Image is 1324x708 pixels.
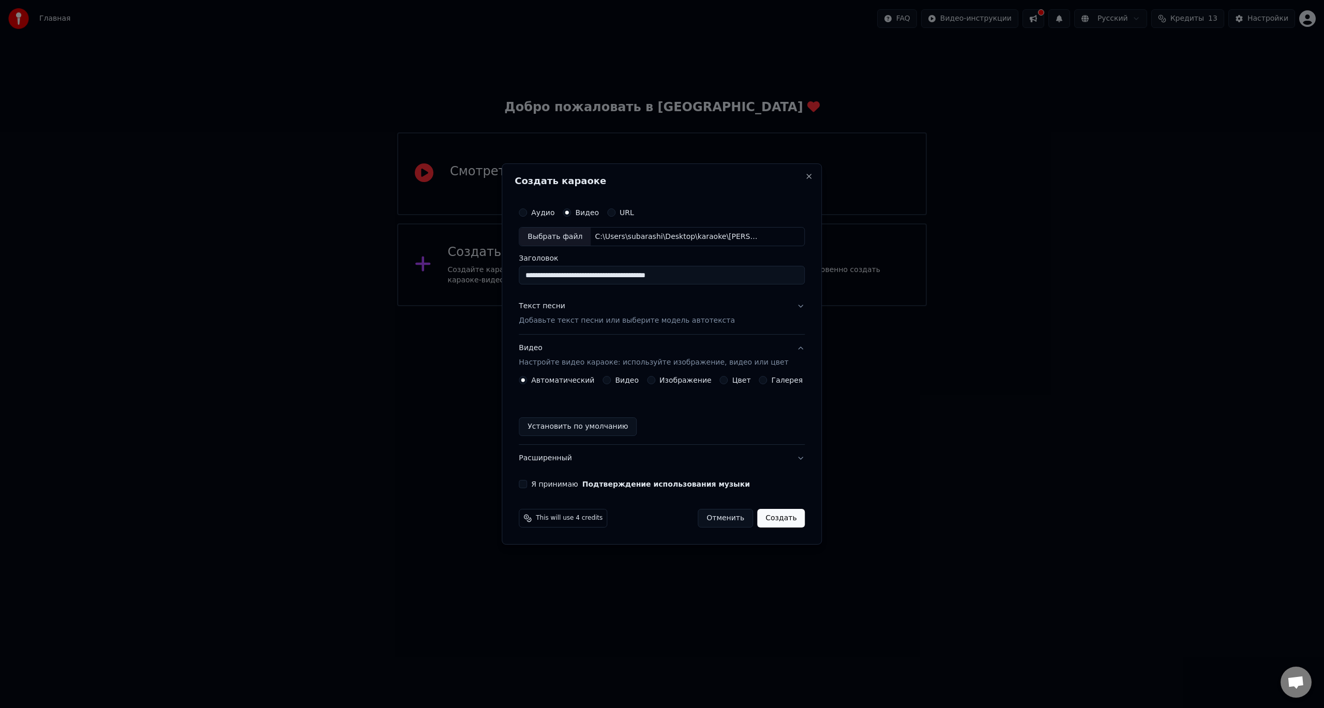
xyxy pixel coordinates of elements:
[519,357,788,368] p: Настройте видео караоке: используйте изображение, видео или цвет
[519,255,805,262] label: Заголовок
[575,209,599,216] label: Видео
[519,293,805,335] button: Текст песниДобавьте текст песни или выберите модель автотекста
[591,232,766,242] div: C:\Users\subarashi\Desktop\karaoke\[PERSON_NAME] - Тримай мене міцно (Караоке).mkv
[519,316,735,326] p: Добавьте текст песни или выберите модель автотекста
[615,376,639,384] label: Видео
[519,302,565,312] div: Текст песни
[582,480,750,488] button: Я принимаю
[519,228,591,246] div: Выбрать файл
[536,514,603,522] span: This will use 4 credits
[659,376,712,384] label: Изображение
[620,209,634,216] label: URL
[519,445,805,472] button: Расширенный
[531,376,594,384] label: Автоматический
[519,376,805,444] div: ВидеоНастройте видео караоке: используйте изображение, видео или цвет
[531,209,554,216] label: Аудио
[772,376,803,384] label: Галерея
[531,480,750,488] label: Я принимаю
[515,176,809,186] h2: Создать караоке
[698,509,753,528] button: Отменить
[732,376,751,384] label: Цвет
[519,343,788,368] div: Видео
[757,509,805,528] button: Создать
[519,335,805,376] button: ВидеоНастройте видео караоке: используйте изображение, видео или цвет
[519,417,637,436] button: Установить по умолчанию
